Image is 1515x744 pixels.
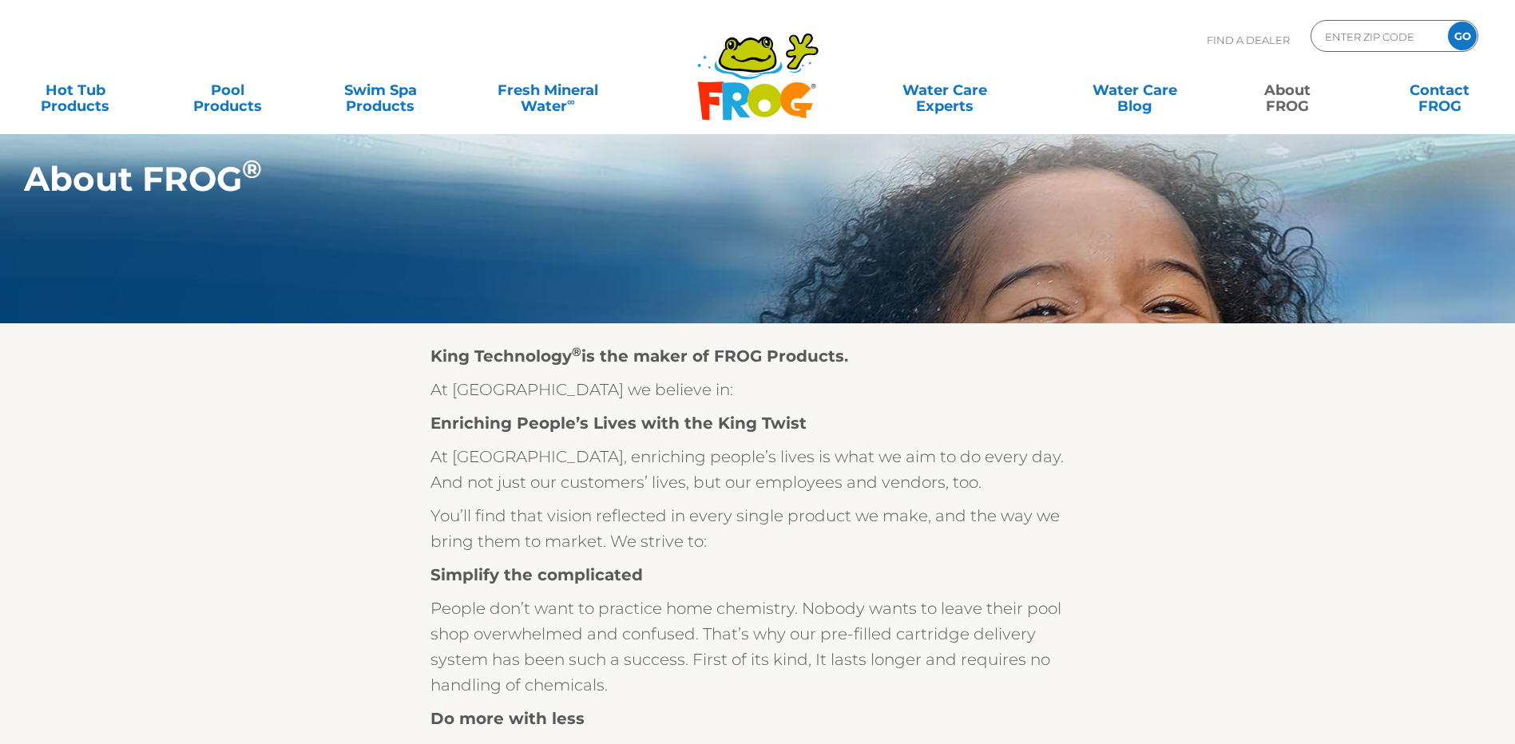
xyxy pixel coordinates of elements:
strong: King Technology is the maker of FROG Products. [430,346,848,366]
a: Water CareBlog [1075,74,1194,106]
strong: Enriching People’s Lives with the King Twist [430,414,807,433]
a: PoolProducts [169,74,288,106]
input: GO [1448,22,1477,50]
h1: About FROG [24,160,1363,198]
a: Hot TubProducts [16,74,135,106]
p: At [GEOGRAPHIC_DATA] we believe in: [430,377,1085,402]
sup: ® [242,154,262,184]
a: Swim SpaProducts [321,74,440,106]
strong: Simplify the complicated [430,565,643,584]
a: AboutFROG [1227,74,1346,106]
a: ContactFROG [1380,74,1499,106]
p: People don’t want to practice home chemistry. Nobody wants to leave their pool shop overwhelmed a... [430,596,1085,698]
a: Fresh MineralWater∞ [474,74,622,106]
p: At [GEOGRAPHIC_DATA], enriching people’s lives is what we aim to do every day. And not just our c... [430,444,1085,495]
a: Water CareExperts [849,74,1041,106]
p: Find A Dealer [1207,20,1290,60]
sup: ® [572,344,581,359]
strong: Do more with less [430,709,585,728]
input: Zip Code Form [1323,25,1431,48]
p: You’ll find that vision reflected in every single product we make, and the way we bring them to m... [430,503,1085,554]
sup: ∞ [567,95,575,108]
